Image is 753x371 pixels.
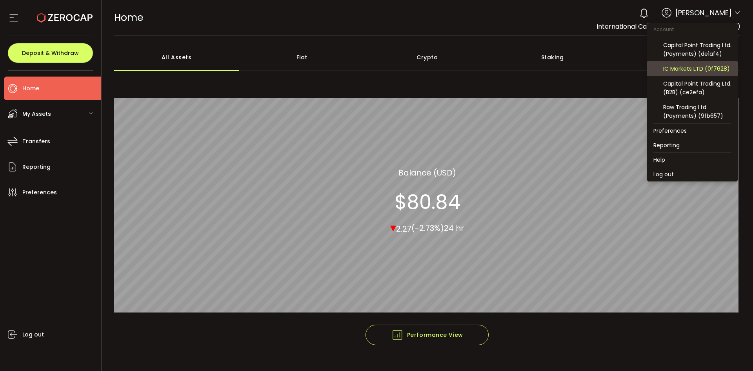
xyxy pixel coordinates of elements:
li: Help [647,153,738,167]
button: Performance View [366,325,489,345]
span: 24 hr [444,223,464,234]
span: Deposit & Withdraw [22,50,79,56]
span: (-2.73%) [411,223,444,234]
div: Fiat [239,44,365,71]
iframe: Chat Widget [662,286,753,371]
span: Home [22,83,39,94]
span: 2.27 [396,223,411,234]
div: Crypto [365,44,490,71]
div: Staking [490,44,615,71]
div: Structured Products [615,44,741,71]
span: International Capital Markets Pty Ltd (ab7bf8) [597,22,740,31]
span: Reporting [22,161,51,173]
span: Log out [22,329,44,340]
div: Raw Trading Ltd (Payments) (9fb657) [663,103,731,120]
li: Preferences [647,124,738,138]
span: Transfers [22,136,50,147]
span: Preferences [22,187,57,198]
span: Home [114,11,143,24]
span: Performance View [391,329,463,341]
div: Capital Point Trading Ltd. (Payments) (de1af4) [663,41,731,58]
div: All Assets [114,44,240,71]
span: ▾ [390,219,396,236]
span: My Assets [22,108,51,120]
div: IC Markets LTD (0f7628) [663,64,731,73]
li: Log out [647,167,738,181]
div: Capital Point Trading Ltd. (B2B) (ce2efa) [663,79,731,97]
span: Account [647,26,680,33]
li: Reporting [647,138,738,152]
button: Deposit & Withdraw [8,43,93,63]
span: [PERSON_NAME] [675,7,732,18]
section: $80.84 [395,190,460,214]
section: Balance (USD) [398,166,456,178]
